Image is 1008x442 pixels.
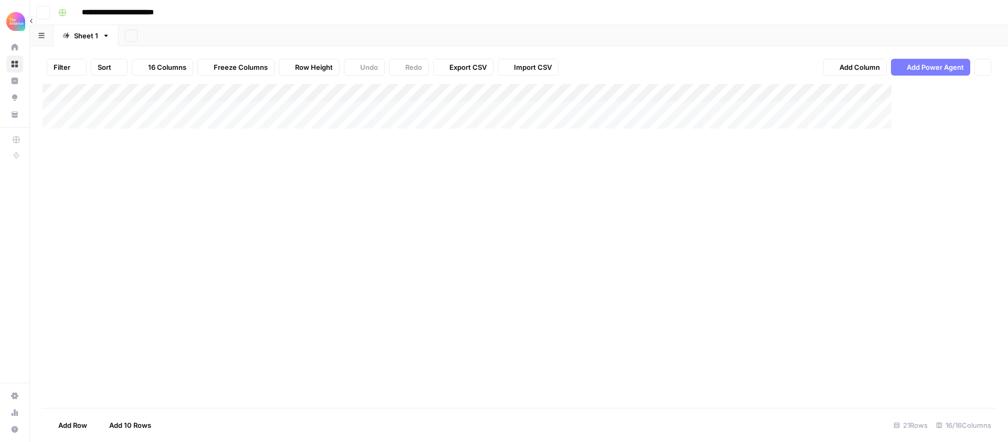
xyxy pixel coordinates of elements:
button: Help + Support [6,421,23,438]
button: Undo [344,59,385,76]
a: Insights [6,72,23,89]
a: Home [6,39,23,56]
a: Usage [6,404,23,421]
span: Import CSV [514,62,552,72]
button: Export CSV [433,59,493,76]
span: 16 Columns [148,62,186,72]
span: Undo [360,62,378,72]
a: Opportunities [6,89,23,106]
button: Redo [389,59,429,76]
span: Add Row [58,420,87,430]
img: Alliance Logo [6,12,25,31]
span: Export CSV [449,62,487,72]
span: Add 10 Rows [109,420,151,430]
button: Add Column [823,59,887,76]
button: Filter [47,59,87,76]
div: 21 Rows [889,417,932,434]
span: Freeze Columns [214,62,268,72]
button: Import CSV [498,59,559,76]
button: Freeze Columns [197,59,275,76]
div: 16/16 Columns [932,417,995,434]
span: Redo [405,62,422,72]
button: Row Height [279,59,340,76]
button: 16 Columns [132,59,193,76]
span: Row Height [295,62,333,72]
button: Add Power Agent [891,59,970,76]
button: Sort [91,59,128,76]
span: Sort [98,62,111,72]
a: Sheet 1 [54,25,119,46]
span: Add Power Agent [907,62,964,72]
a: Browse [6,56,23,72]
button: Workspace: Alliance [6,8,23,35]
button: Add 10 Rows [93,417,157,434]
button: Add Row [43,417,93,434]
span: Add Column [839,62,880,72]
a: Settings [6,387,23,404]
a: Your Data [6,106,23,123]
div: Sheet 1 [74,30,98,41]
span: Filter [54,62,70,72]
